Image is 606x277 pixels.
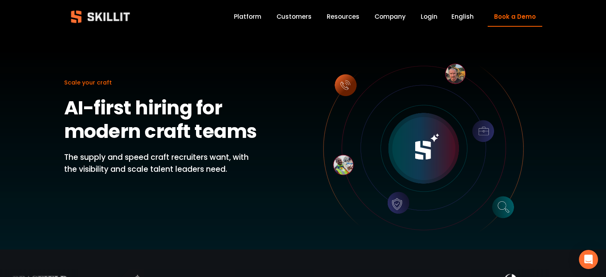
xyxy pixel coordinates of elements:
a: Login [421,12,437,22]
a: folder dropdown [327,12,359,22]
p: The supply and speed craft recruiters want, with the visibility and scale talent leaders need. [64,151,261,176]
span: Resources [327,12,359,21]
a: Platform [234,12,261,22]
strong: AI-first hiring for modern craft teams [64,94,257,145]
span: Scale your craft [64,79,112,86]
a: Customers [277,12,312,22]
span: English [451,12,474,21]
img: Skillit [64,5,137,29]
div: Open Intercom Messenger [579,250,598,269]
a: Book a Demo [488,7,542,27]
div: language picker [451,12,474,22]
a: Company [375,12,406,22]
